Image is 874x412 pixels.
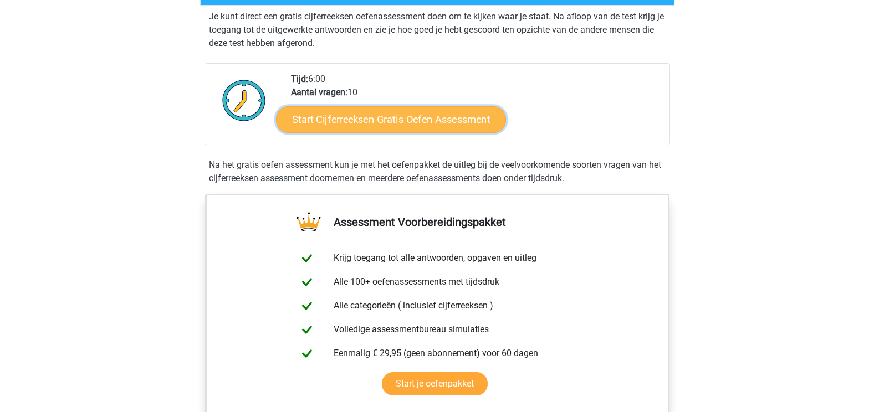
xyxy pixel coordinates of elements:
[382,372,488,395] a: Start je oefenpakket
[291,74,308,84] b: Tijd:
[209,10,666,50] p: Je kunt direct een gratis cijferreeksen oefenassessment doen om te kijken waar je staat. Na afloo...
[276,106,506,132] a: Start Cijferreeksen Gratis Oefen Assessment
[205,158,670,185] div: Na het gratis oefen assessment kun je met het oefenpakket de uitleg bij de veelvoorkomende soorte...
[291,87,347,97] b: Aantal vragen:
[283,73,669,145] div: 6:00 10
[216,73,272,128] img: Klok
